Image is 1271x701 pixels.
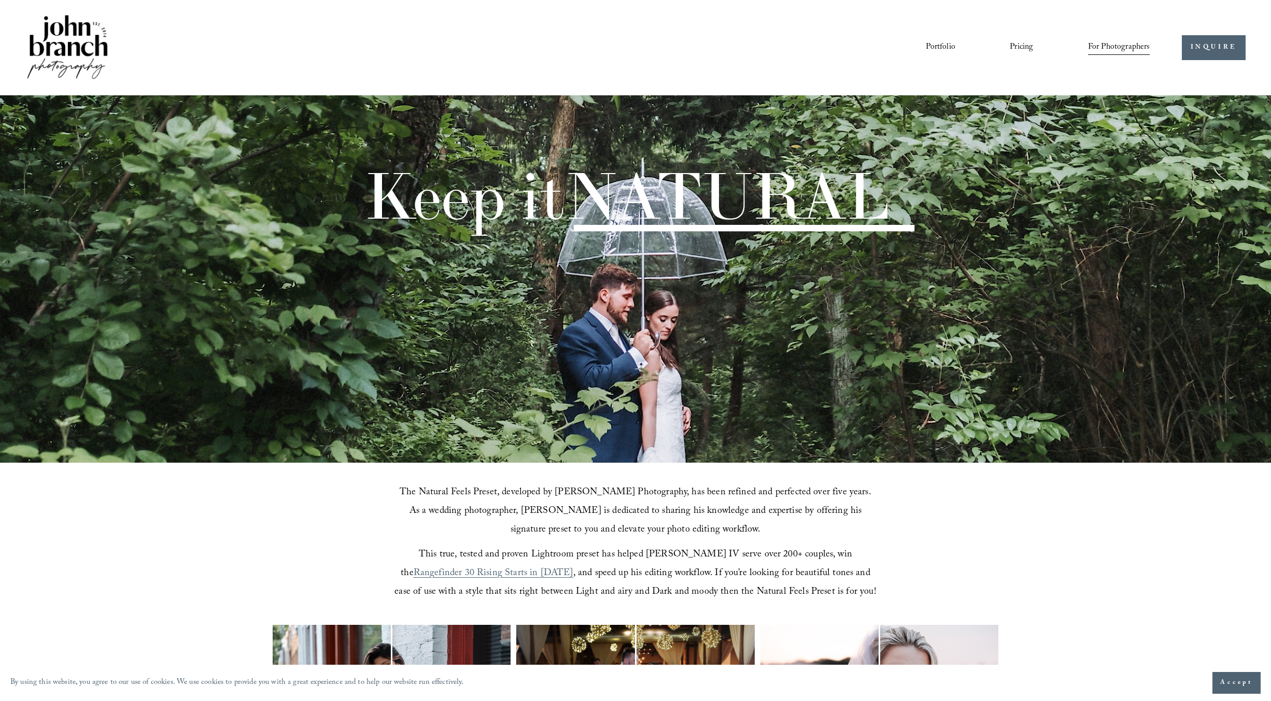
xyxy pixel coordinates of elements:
[564,155,889,236] span: NATURAL
[25,13,109,83] img: John Branch IV Photography
[394,566,876,600] span: , and speed up his editing workflow. If you’re looking for beautiful tones and ease of use with a...
[401,547,855,582] span: This true, tested and proven Lightroom preset has helped [PERSON_NAME] IV serve over 200+ couples...
[364,164,889,228] h1: Keep it
[1088,39,1150,56] a: folder dropdown
[1010,39,1033,56] a: Pricing
[926,39,955,56] a: Portfolio
[1212,672,1261,694] button: Accept
[10,676,464,691] p: By using this website, you agree to our use of cookies. We use cookies to provide you with a grea...
[1220,678,1253,688] span: Accept
[1088,39,1150,55] span: For Photographers
[1182,35,1246,61] a: INQUIRE
[400,485,874,538] span: The Natural Feels Preset, developed by [PERSON_NAME] Photography, has been refined and perfected ...
[414,566,573,582] a: Rangefinder 30 Rising Starts in [DATE]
